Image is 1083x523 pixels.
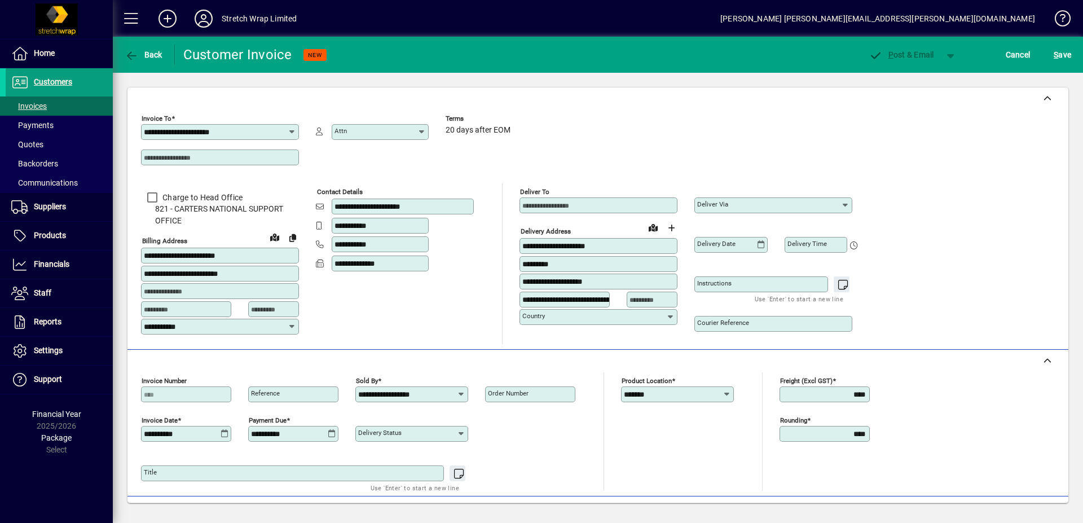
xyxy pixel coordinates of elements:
mat-label: Delivery time [787,240,827,248]
mat-label: Invoice date [142,416,178,424]
span: Terms [446,115,513,122]
span: 821 - CARTERS NATIONAL SUPPORT OFFICE [141,203,299,227]
span: Suppliers [34,202,66,211]
mat-label: Invoice number [142,376,187,384]
mat-label: Freight (excl GST) [780,376,833,384]
a: Reports [6,308,113,336]
a: Staff [6,279,113,307]
span: NEW [308,51,322,59]
mat-hint: Use 'Enter' to start a new line [371,481,459,494]
mat-label: Deliver To [520,188,549,196]
span: Support [34,375,62,384]
span: ave [1054,46,1071,64]
a: Payments [6,116,113,135]
a: View on map [644,218,662,236]
button: Cancel [1003,45,1033,65]
mat-label: Delivery status [358,429,402,437]
button: Post & Email [863,45,940,65]
span: S [1054,50,1058,59]
mat-label: Attn [334,127,347,135]
a: Quotes [6,135,113,154]
button: Copy to Delivery address [284,228,302,247]
a: Backorders [6,154,113,173]
mat-label: Country [522,312,545,320]
mat-label: Title [144,468,157,476]
div: [PERSON_NAME] [PERSON_NAME][EMAIL_ADDRESS][PERSON_NAME][DOMAIN_NAME] [720,10,1035,28]
span: P [888,50,893,59]
label: Charge to Head Office [160,192,243,203]
span: Invoices [11,102,47,111]
button: Save [1051,45,1074,65]
span: Backorders [11,159,58,168]
span: Reports [34,317,61,326]
button: Profile [186,8,222,29]
a: View on map [266,228,284,246]
span: Cancel [1006,46,1031,64]
a: Home [6,39,113,68]
button: Product [986,502,1043,522]
mat-label: Product location [622,376,672,384]
div: Stretch Wrap Limited [222,10,297,28]
span: Package [41,433,72,442]
button: Add [149,8,186,29]
span: Financials [34,260,69,269]
button: Choose address [662,219,680,237]
a: Support [6,366,113,394]
button: Back [122,45,165,65]
span: ost & Email [869,50,934,59]
a: Financials [6,250,113,279]
button: Product History [676,502,743,522]
mat-label: Courier Reference [697,319,749,327]
mat-label: Sold by [356,376,378,384]
a: Suppliers [6,193,113,221]
a: Settings [6,337,113,365]
mat-label: Delivery date [697,240,736,248]
mat-label: Instructions [697,279,732,287]
span: Quotes [11,140,43,149]
mat-label: Reference [251,389,280,397]
mat-hint: Use 'Enter' to start a new line [755,292,843,305]
span: Communications [11,178,78,187]
div: Customer Invoice [183,46,292,64]
a: Knowledge Base [1046,2,1069,39]
span: Payments [11,121,54,130]
span: Customers [34,77,72,86]
a: Products [6,222,113,250]
app-page-header-button: Back [113,45,175,65]
span: Back [125,50,162,59]
a: Communications [6,173,113,192]
span: Staff [34,288,51,297]
span: Home [34,49,55,58]
mat-label: Deliver via [697,200,728,208]
mat-label: Invoice To [142,115,171,122]
mat-label: Rounding [780,416,807,424]
a: Invoices [6,96,113,116]
mat-label: Order number [488,389,529,397]
span: Products [34,231,66,240]
span: Settings [34,346,63,355]
span: Financial Year [32,410,81,419]
span: 20 days after EOM [446,126,510,135]
mat-label: Payment due [249,416,287,424]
